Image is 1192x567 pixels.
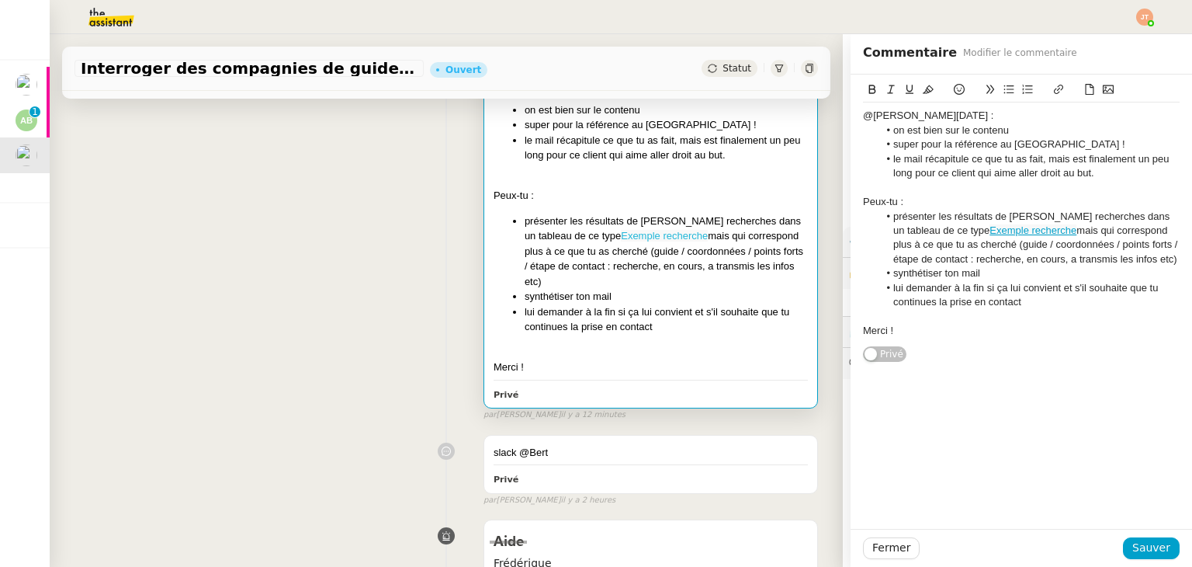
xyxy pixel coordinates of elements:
nz-badge-sup: 1 [29,106,40,117]
span: ⚙️ [849,233,930,251]
span: Interroger des compagnies de guides de montagne [81,61,418,76]
span: il y a 12 minutes [561,409,626,422]
b: Privé [494,390,518,400]
span: Statut [722,63,751,74]
span: 💬 [849,357,976,369]
img: svg [16,110,37,131]
small: [PERSON_NAME] [483,494,615,507]
small: [PERSON_NAME] [483,409,625,422]
li: synthétiser ton mail [878,266,1180,280]
div: ⏲️Tâches 59:09 [843,317,1192,347]
img: svg [1136,9,1153,26]
span: Commentaire [863,42,957,64]
li: le mail récapitule ce que tu as fait, mais est finalement un peu long pour ce client qui aime all... [878,152,1180,181]
span: Privé [880,346,903,362]
li: on est bien sur le contenu [878,123,1180,137]
div: 🔐Données client [843,258,1192,288]
div: 💬Commentaires 6 [843,348,1192,378]
li: présenter les résultats de [PERSON_NAME] recherches dans un tableau de ce type mais qui correspon... [525,214,808,290]
span: 🔐 [849,264,950,282]
li: super pour la référence au [GEOGRAPHIC_DATA] ! [878,137,1180,151]
div: Peux-tu : [863,195,1180,209]
a: Exemple recherche [989,224,1076,236]
span: Fermer [872,539,910,557]
p: 1 [32,106,38,120]
button: Sauver [1123,537,1180,559]
a: Exemple recherche [621,230,708,242]
span: Sauver [1132,539,1170,557]
img: users%2F3XW7N0tEcIOoc8sxKxWqDcFn91D2%2Favatar%2F5653ca14-9fea-463f-a381-ec4f4d723a3b [16,74,37,96]
div: Peux-tu : [494,188,808,203]
span: Aide [494,535,524,549]
img: users%2F37wbV9IbQuXMU0UH0ngzBXzaEe12%2Favatar%2Fcba66ece-c48a-48c8-9897-a2adc1834457 [16,144,37,166]
b: Privé [494,475,518,485]
button: Fermer [863,537,920,559]
li: on est bien sur le contenu [525,103,808,118]
div: Merci ! [863,324,1180,338]
div: @[PERSON_NAME][DATE] : [863,109,1180,123]
li: lui demander à la fin si ça lui convient et s'il souhaite que tu continues la prise en contact [525,304,808,335]
li: synthétiser ton mail [525,289,808,304]
li: présenter les résultats de [PERSON_NAME] recherches dans un tableau de ce type mais qui correspon... [878,210,1180,267]
div: slack @Bert [494,445,808,461]
li: le mail récapitule ce que tu as fait, mais est finalement un peu long pour ce client qui aime all... [525,133,808,163]
span: par [483,409,497,422]
div: Ouvert [445,65,481,75]
div: Merci ! [494,360,808,375]
li: lui demander à la fin si ça lui convient et s'il souhaite que tu continues la prise en contact [878,281,1180,310]
span: par [483,494,497,507]
span: il y a 2 heures [561,494,616,507]
span: Modifier le commentaire [963,45,1077,61]
span: ⏲️ [849,325,962,338]
li: super pour la référence au [GEOGRAPHIC_DATA] ! [525,117,808,133]
button: Privé [863,346,906,362]
div: ⚙️Procédures [843,227,1192,257]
